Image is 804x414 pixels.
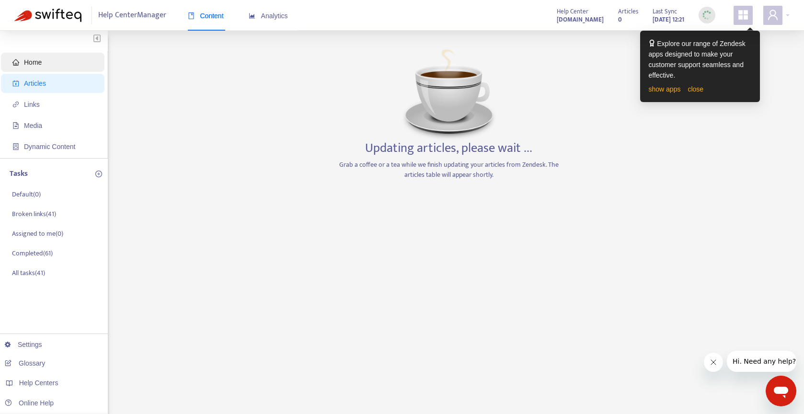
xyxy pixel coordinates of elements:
p: Completed ( 61 ) [12,248,53,258]
p: Assigned to me ( 0 ) [12,229,63,239]
span: file-image [12,122,19,129]
a: Glossary [5,359,45,367]
span: Articles [618,6,638,17]
span: plus-circle [95,171,102,177]
span: Help Center Manager [98,6,166,24]
p: Default ( 0 ) [12,189,41,199]
span: Articles [24,80,46,87]
p: Broken links ( 41 ) [12,209,56,219]
img: sync_loading.0b5143dde30e3a21642e.gif [701,9,713,21]
a: Online Help [5,399,54,407]
span: account-book [12,80,19,87]
span: Home [24,58,42,66]
span: Media [24,122,42,129]
span: user [767,9,779,21]
span: Content [188,12,224,20]
h3: Updating articles, please wait ... [365,141,532,156]
p: All tasks ( 41 ) [12,268,45,278]
span: appstore [737,9,749,21]
div: Explore our range of Zendesk apps designed to make your customer support seamless and effective. [649,38,751,80]
span: Links [24,101,40,108]
a: show apps [649,85,681,93]
img: Swifteq [14,9,81,22]
span: Help Center [557,6,588,17]
strong: [DATE] 12:21 [653,14,684,25]
iframe: Close message [704,353,723,372]
a: [DOMAIN_NAME] [557,14,604,25]
p: Grab a coffee or a tea while we finish updating your articles from Zendesk. The articles table wi... [336,160,562,180]
p: Tasks [10,168,28,180]
span: book [188,12,195,19]
span: Dynamic Content [24,143,75,150]
span: container [12,143,19,150]
img: Coffee image [401,45,497,141]
strong: 0 [618,14,622,25]
a: Settings [5,341,42,348]
span: home [12,59,19,66]
span: area-chart [249,12,255,19]
iframe: Message from company [727,351,796,372]
a: close [688,85,703,93]
span: link [12,101,19,108]
span: Analytics [249,12,288,20]
span: Last Sync [653,6,677,17]
iframe: Button to launch messaging window [766,376,796,406]
span: Help Centers [19,379,58,387]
